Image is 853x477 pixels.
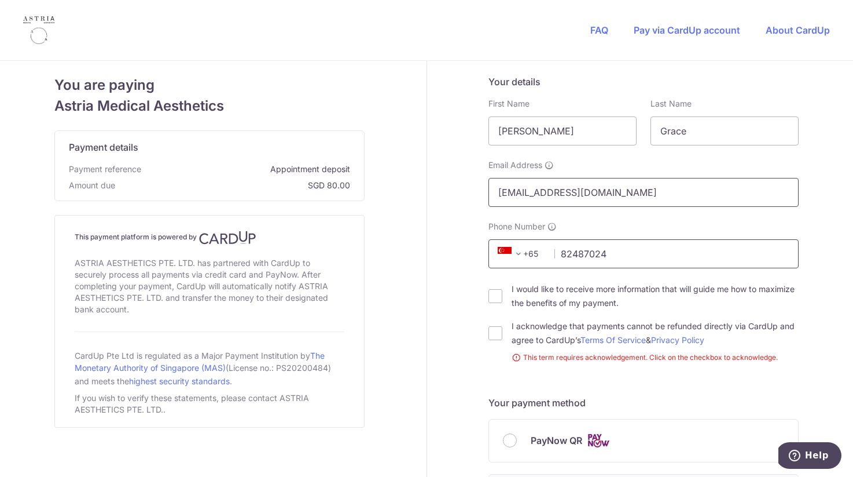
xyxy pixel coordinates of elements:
[766,24,830,36] a: About CardUp
[69,163,141,175] span: Payment reference
[634,24,740,36] a: Pay via CardUp account
[488,159,542,171] span: Email Address
[54,75,365,96] span: You are paying
[778,442,841,471] iframe: Opens a widget where you can find more information
[590,24,608,36] a: FAQ
[650,98,692,110] label: Last Name
[69,180,115,191] span: Amount due
[120,180,350,191] span: SGD 80.00
[75,255,344,318] div: ASTRIA AESTHETICS PTE. LTD. has partnered with CardUp to securely process all payments via credit...
[512,319,799,347] label: I acknowledge that payments cannot be refunded directly via CardUp and agree to CardUp’s &
[512,282,799,310] label: I would like to receive more information that will guide me how to maximize the benefits of my pa...
[651,335,704,345] a: Privacy Policy
[494,247,546,261] span: +65
[488,221,545,232] span: Phone Number
[587,434,610,448] img: Cards logo
[146,163,350,175] span: Appointment deposit
[69,140,138,154] span: Payment details
[199,231,256,245] img: CardUp
[580,335,646,345] a: Terms Of Service
[75,390,344,418] div: If you wish to verify these statements, please contact ASTRIA AESTHETICS PTE. LTD..
[75,346,344,390] div: CardUp Pte Ltd is regulated as a Major Payment Institution by (License no.: PS20200484) and meets...
[488,75,799,89] h5: Your details
[512,352,799,363] small: This term requires acknowledgement. Click on the checkbox to acknowledge.
[488,98,530,110] label: First Name
[129,376,230,386] a: highest security standards
[488,116,637,145] input: First name
[650,116,799,145] input: Last name
[54,96,365,116] span: Astria Medical Aesthetics
[488,396,799,410] h5: Your payment method
[498,247,525,261] span: +65
[531,434,582,447] span: PayNow QR
[75,231,344,245] h4: This payment platform is powered by
[488,178,799,207] input: Email address
[503,434,784,448] div: PayNow QR Cards logo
